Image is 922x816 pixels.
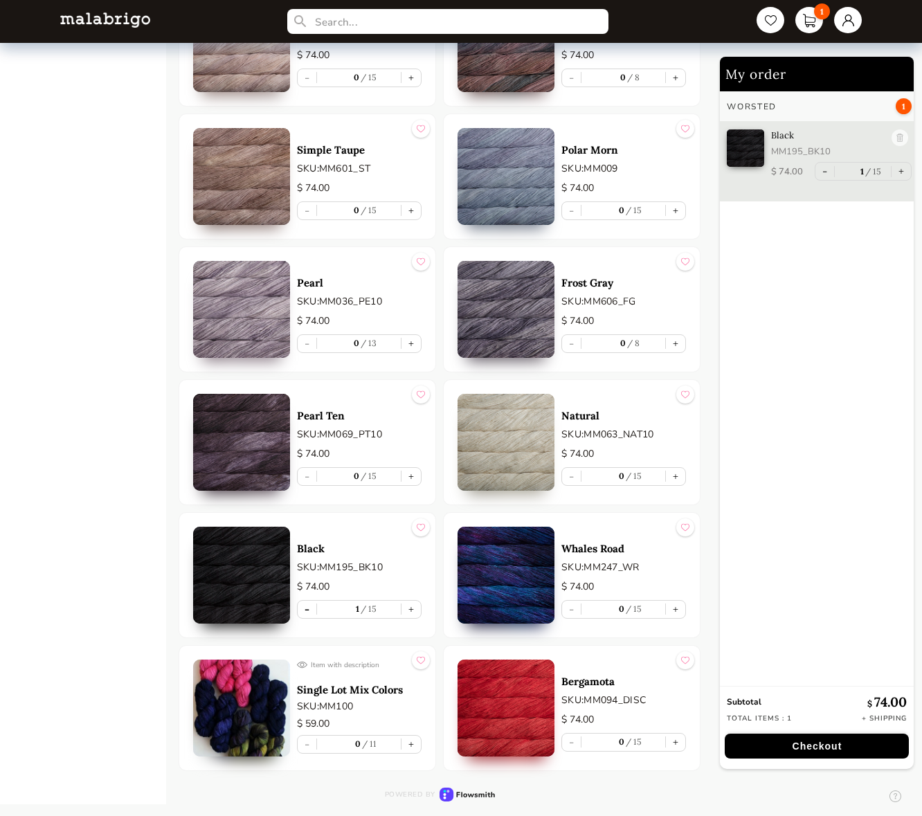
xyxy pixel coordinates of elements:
label: 15 [359,72,377,82]
p: $ 74.00 [561,181,686,196]
p: $ 74.00 [561,48,686,63]
label: 15 [624,205,642,215]
p: $ 74.00 [297,314,422,329]
button: + [401,601,421,618]
button: + [401,736,421,753]
div: Item with description [297,660,422,670]
button: + [666,202,685,219]
input: Search... [287,9,608,34]
a: Frost Gray [561,276,686,289]
p: 74.00 [867,693,907,710]
p: $ 74.00 [771,165,803,178]
p: Black [771,129,884,141]
h3: Worsted [727,101,776,112]
button: + [666,69,685,87]
img: question mark icon to watch again intro tutorial [889,790,901,802]
p: SKU: MM009 [561,161,686,176]
a: Checkout [720,734,914,759]
button: + [666,601,685,618]
p: MM195_BK10 [771,145,884,158]
label: 11 [361,738,377,749]
p: SKU: MM606_FG [561,294,686,309]
button: - [298,601,316,618]
img: 0.jpg [193,394,290,491]
button: + [892,163,911,180]
label: 15 [624,471,642,481]
p: SKU: MM036_PE10 [297,294,422,309]
label: 8 [626,338,640,348]
button: + [666,468,685,485]
p: Whales Road [561,542,686,555]
span: 1 [896,98,912,114]
p: SKU: MM094_DISC [561,693,686,707]
span: 1 [814,3,830,19]
a: Polar Morn [561,143,686,156]
h2: My order [720,57,914,91]
p: SKU: MM069_PT10 [297,427,422,442]
a: Powered byFlowsmith logo [195,788,685,801]
p: $ 74.00 [561,314,686,329]
button: + [666,734,685,751]
p: $ 74.00 [561,446,686,462]
span: $ [867,698,874,709]
a: Natural [561,409,686,422]
p: Total items : 1 [727,714,792,723]
button: + [401,468,421,485]
img: 0.jpg [458,128,554,225]
img: 0.jpg [193,128,290,225]
img: 0.jpg [458,660,554,756]
img: 0.jpg [193,660,290,756]
label: 13 [359,338,377,348]
label: 15 [359,604,377,614]
img: 0.jpg [727,129,764,167]
p: $ 74.00 [297,181,422,196]
a: Pearl Ten [297,409,422,422]
p: $ 59.00 [297,716,422,732]
a: Simple Taupe [297,143,422,156]
button: + [401,335,421,352]
p: SKU: MM063_NAT10 [561,427,686,442]
a: Bergamota [561,675,686,688]
a: Black [297,542,422,555]
p: $ 74.00 [561,579,686,595]
img: 0.jpg [193,261,290,358]
button: Checkout [725,734,909,759]
a: Single Lot Mix Colors [297,683,422,696]
p: $ 74.00 [297,48,422,63]
button: - [815,163,834,180]
img: 0.jpg [193,527,290,624]
p: SKU: MM100 [297,699,422,714]
img: Flowsmith logo [440,788,495,801]
a: Pearl [297,276,422,289]
label: 15 [359,205,377,215]
p: Powered by [385,790,435,799]
button: + [401,202,421,219]
p: $ 74.00 [297,446,422,462]
label: 8 [626,72,640,82]
img: 0.jpg [458,527,554,624]
button: + [666,335,685,352]
p: SKU: MM247_WR [561,560,686,574]
label: 15 [624,604,642,614]
p: $ 74.00 [297,579,422,595]
p: SKU: MM195_BK10 [297,560,422,574]
button: + [401,69,421,87]
strong: Subtotal [727,696,761,707]
img: 0.jpg [458,394,554,491]
label: 15 [624,736,642,747]
p: $ 74.00 [561,712,686,727]
label: 15 [864,166,882,176]
label: 15 [359,471,377,481]
p: + Shipping [862,714,907,723]
a: 1 [795,7,823,33]
img: 0.jpg [458,261,554,358]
